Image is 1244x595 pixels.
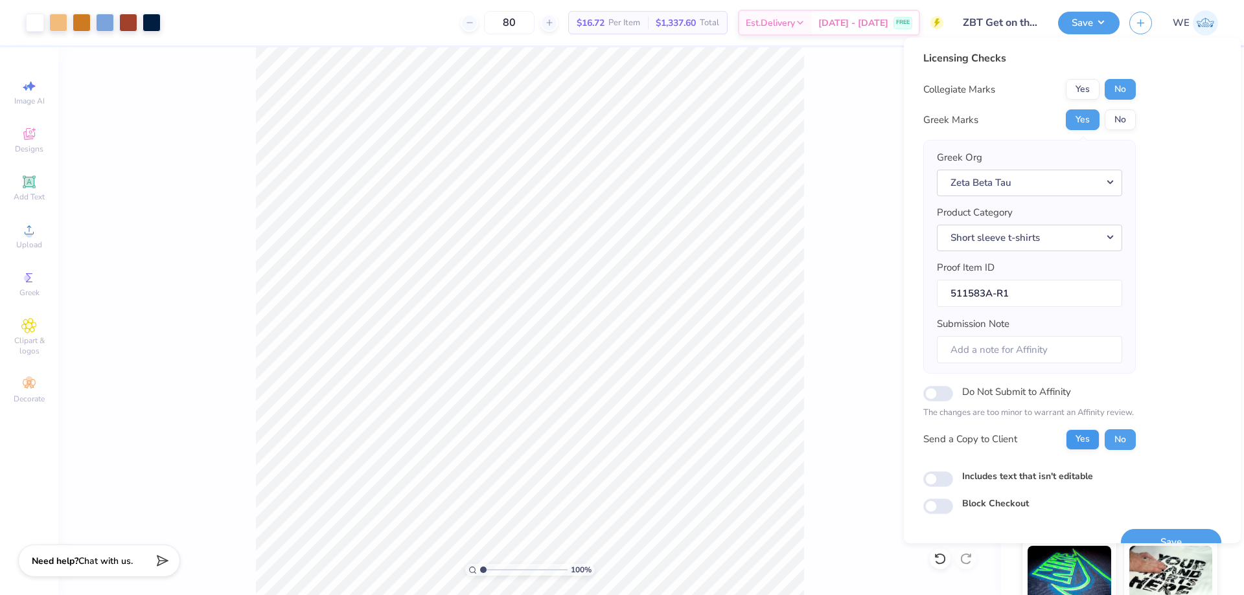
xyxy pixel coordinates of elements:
button: No [1105,429,1136,450]
label: Submission Note [937,317,1009,331]
button: Yes [1066,109,1100,130]
span: 100 % [571,564,592,576]
span: Total [700,16,719,30]
strong: Need help? [32,555,78,567]
label: Proof Item ID [937,260,995,275]
div: Licensing Checks [923,51,1136,66]
a: WE [1173,10,1218,36]
span: Add Text [14,192,45,202]
span: Designs [15,144,43,154]
button: No [1105,79,1136,100]
span: Decorate [14,394,45,404]
span: [DATE] - [DATE] [818,16,888,30]
span: Upload [16,240,42,250]
span: Greek [19,287,40,298]
p: The changes are too minor to warrant an Affinity review. [923,407,1136,420]
button: Yes [1066,429,1100,450]
span: $1,337.60 [656,16,696,30]
label: Do Not Submit to Affinity [962,383,1071,400]
label: Greek Org [937,150,982,165]
span: Chat with us. [78,555,133,567]
div: Greek Marks [923,113,978,128]
button: Save [1121,529,1221,556]
span: Clipart & logos [6,335,52,356]
input: Add a note for Affinity [937,336,1122,364]
label: Block Checkout [962,497,1029,510]
button: No [1105,109,1136,130]
label: Product Category [937,205,1013,220]
label: Includes text that isn't editable [962,469,1093,483]
button: Zeta Beta Tau [937,170,1122,196]
span: Est. Delivery [746,16,795,30]
div: Send a Copy to Client [923,432,1017,447]
input: Untitled Design [953,10,1048,36]
span: WE [1173,16,1190,30]
button: Yes [1066,79,1100,100]
button: Save [1058,12,1120,34]
input: – – [484,11,535,34]
span: $16.72 [577,16,605,30]
span: FREE [896,18,910,27]
span: Image AI [14,96,45,106]
div: Collegiate Marks [923,82,995,97]
button: Short sleeve t-shirts [937,225,1122,251]
img: Werrine Empeynado [1193,10,1218,36]
span: Per Item [608,16,640,30]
